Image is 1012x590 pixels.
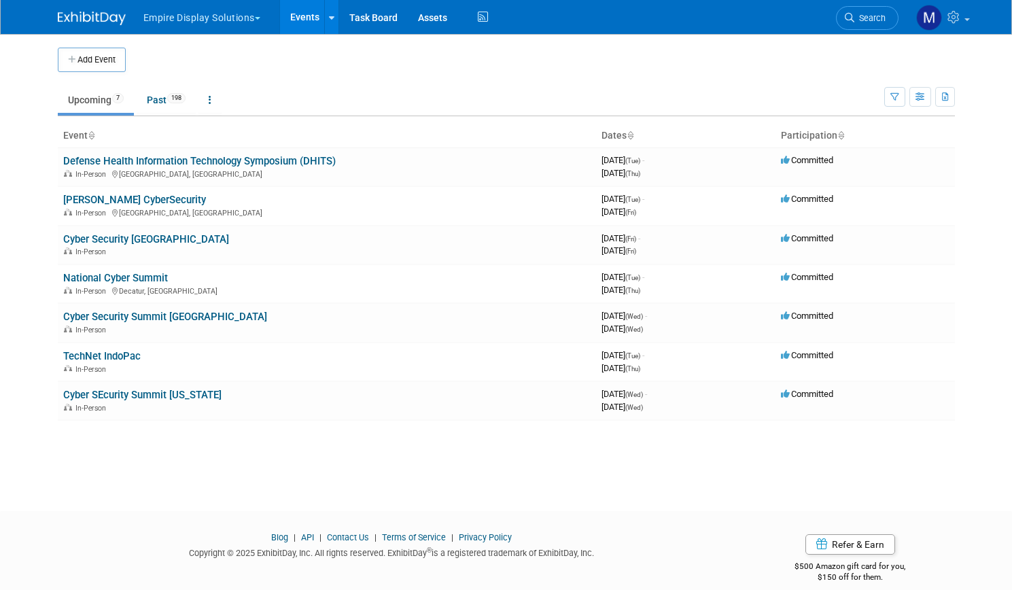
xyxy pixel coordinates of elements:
img: In-Person Event [64,209,72,215]
a: Cyber Security Summit [GEOGRAPHIC_DATA] [63,311,267,323]
a: Sort by Participation Type [837,130,844,141]
span: In-Person [75,247,110,256]
sup: ® [427,546,432,554]
a: Cyber SEcurity Summit [US_STATE] [63,389,222,401]
a: Blog [271,532,288,542]
span: [DATE] [601,350,644,360]
span: (Wed) [625,326,643,333]
a: Privacy Policy [459,532,512,542]
span: 7 [112,93,124,103]
span: (Tue) [625,352,640,360]
span: (Fri) [625,209,636,216]
a: Past198 [137,87,196,113]
th: Event [58,124,596,147]
span: (Fri) [625,247,636,255]
button: Add Event [58,48,126,72]
span: [DATE] [601,272,644,282]
span: Committed [781,155,833,165]
span: In-Person [75,404,110,413]
span: (Tue) [625,196,640,203]
img: In-Person Event [64,247,72,254]
span: (Wed) [625,404,643,411]
div: $500 Amazon gift card for you, [746,552,955,583]
span: Committed [781,272,833,282]
div: [GEOGRAPHIC_DATA], [GEOGRAPHIC_DATA] [63,168,591,179]
span: Committed [781,194,833,204]
span: Committed [781,389,833,399]
span: [DATE] [601,285,640,295]
span: - [642,194,644,204]
a: Refer & Earn [805,534,895,555]
span: [DATE] [601,311,647,321]
a: Cyber Security [GEOGRAPHIC_DATA] [63,233,229,245]
img: In-Person Event [64,404,72,411]
span: - [642,155,644,165]
span: [DATE] [601,155,644,165]
span: | [290,532,299,542]
span: [DATE] [601,245,636,256]
span: (Tue) [625,157,640,164]
span: (Thu) [625,365,640,372]
span: (Wed) [625,313,643,320]
span: Committed [781,233,833,243]
div: [GEOGRAPHIC_DATA], [GEOGRAPHIC_DATA] [63,207,591,218]
span: (Fri) [625,235,636,243]
span: (Tue) [625,274,640,281]
th: Dates [596,124,775,147]
img: In-Person Event [64,326,72,332]
img: In-Person Event [64,287,72,294]
span: Committed [781,311,833,321]
img: ExhibitDay [58,12,126,25]
a: Contact Us [327,532,369,542]
div: Decatur, [GEOGRAPHIC_DATA] [63,285,591,296]
span: In-Person [75,287,110,296]
span: [DATE] [601,194,644,204]
span: [DATE] [601,233,640,243]
span: [DATE] [601,168,640,178]
a: [PERSON_NAME] CyberSecurity [63,194,206,206]
span: - [645,311,647,321]
a: Sort by Event Name [88,130,94,141]
span: [DATE] [601,402,643,412]
span: [DATE] [601,324,643,334]
a: TechNet IndoPac [63,350,141,362]
div: $150 off for them. [746,572,955,583]
img: Matt h [916,5,942,31]
span: Committed [781,350,833,360]
span: In-Person [75,365,110,374]
a: Sort by Start Date [627,130,633,141]
span: - [642,272,644,282]
img: In-Person Event [64,170,72,177]
span: - [645,389,647,399]
span: - [642,350,644,360]
a: API [301,532,314,542]
span: [DATE] [601,389,647,399]
th: Participation [775,124,955,147]
a: National Cyber Summit [63,272,168,284]
span: | [448,532,457,542]
a: Terms of Service [382,532,446,542]
a: Upcoming7 [58,87,134,113]
span: (Thu) [625,287,640,294]
span: | [316,532,325,542]
span: In-Person [75,209,110,218]
span: | [371,532,380,542]
a: Defense Health Information Technology Symposium (DHITS) [63,155,336,167]
img: In-Person Event [64,365,72,372]
span: [DATE] [601,207,636,217]
div: Copyright © 2025 ExhibitDay, Inc. All rights reserved. ExhibitDay is a registered trademark of Ex... [58,544,726,559]
span: In-Person [75,170,110,179]
span: (Wed) [625,391,643,398]
span: In-Person [75,326,110,334]
span: Search [854,13,886,23]
span: - [638,233,640,243]
span: 198 [167,93,186,103]
span: [DATE] [601,363,640,373]
span: (Thu) [625,170,640,177]
a: Search [836,6,898,30]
